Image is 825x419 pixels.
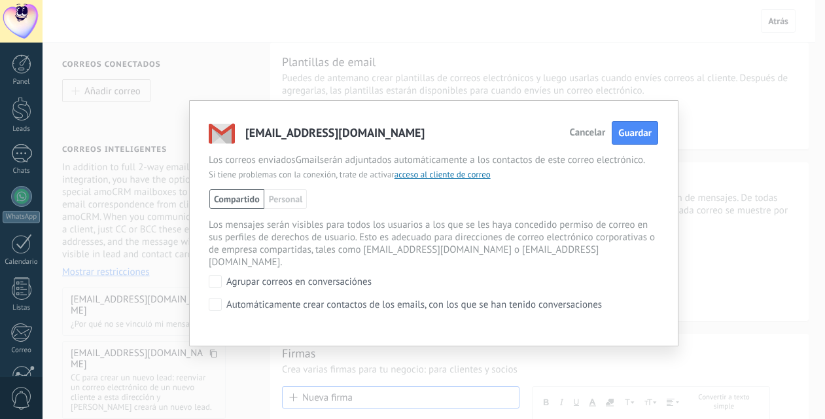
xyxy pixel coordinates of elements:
[569,128,605,137] button: Cancelar
[209,170,658,179] p: Si tiene problemas con la conexión, trate de activar
[264,189,307,209] span: Personal
[209,189,264,209] span: Compartido
[3,78,41,86] div: Panel
[3,167,41,175] div: Chats
[296,154,320,166] span: Gmail
[209,219,658,268] div: Los mensajes serán visibles para todos los usuarios a los que se les haya concedido permiso de co...
[3,346,41,355] div: Correo
[3,211,40,223] div: WhatsApp
[3,125,41,134] div: Leads
[395,169,491,180] span: acceso al cliente de correo
[612,121,658,145] button: Guardar
[618,127,652,139] span: Guardar
[226,299,602,311] div: Automáticamente crear contactos de los emails, con los que se han tenido conversaciones
[3,304,41,312] div: Listas
[245,120,425,148] span: [EMAIL_ADDRESS][DOMAIN_NAME]
[3,258,41,266] div: Calendario
[209,154,658,166] div: Los correos enviados serán adjuntados automáticamente a los contactos de este correo electrónico.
